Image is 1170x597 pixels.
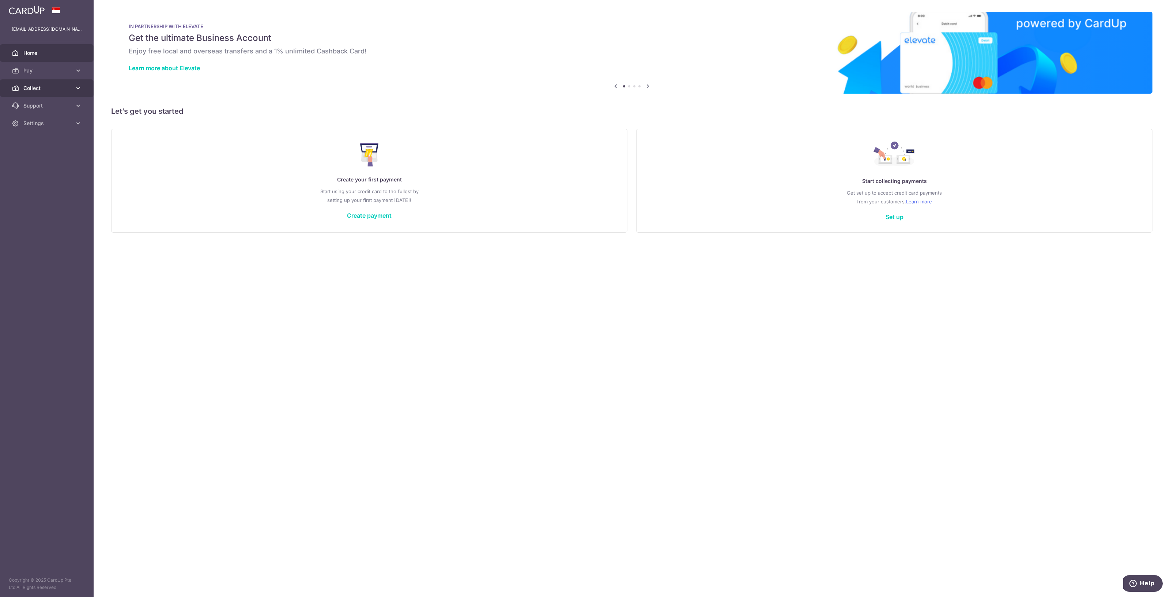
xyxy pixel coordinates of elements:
[23,85,72,92] span: Collect
[129,23,1135,29] p: IN PARTNERSHIP WITH ELEVATE
[347,212,392,219] a: Create payment
[886,213,903,221] a: Set up
[111,105,1152,117] h5: Let’s get you started
[360,143,379,166] img: Make Payment
[23,67,72,74] span: Pay
[126,187,612,204] p: Start using your credit card to the fullest by setting up your first payment [DATE]!
[129,64,200,72] a: Learn more about Elevate
[23,49,72,57] span: Home
[23,120,72,127] span: Settings
[1123,575,1163,593] iframe: Opens a widget where you can find more information
[651,177,1137,185] p: Start collecting payments
[129,32,1135,44] h5: Get the ultimate Business Account
[651,188,1137,206] p: Get set up to accept credit card payments from your customers.
[111,12,1152,94] img: Renovation banner
[873,142,915,168] img: Collect Payment
[129,47,1135,56] h6: Enjoy free local and overseas transfers and a 1% unlimited Cashback Card!
[126,175,612,184] p: Create your first payment
[906,197,932,206] a: Learn more
[9,6,45,15] img: CardUp
[23,102,72,109] span: Support
[12,26,82,33] p: [EMAIL_ADDRESS][DOMAIN_NAME]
